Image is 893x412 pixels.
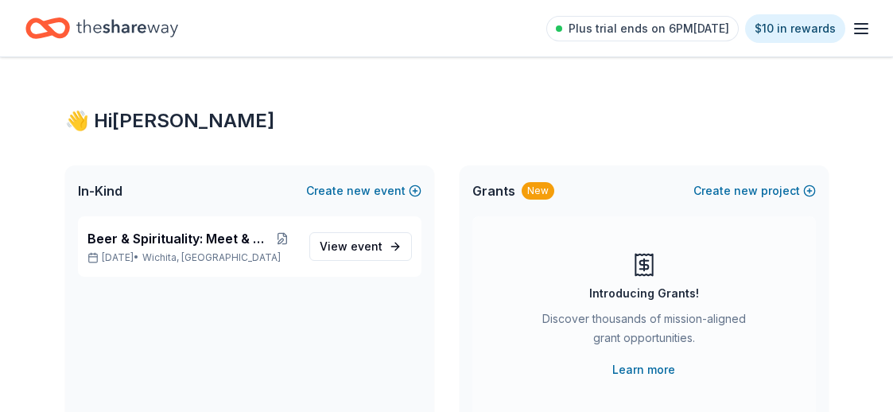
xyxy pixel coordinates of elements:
[25,10,178,47] a: Home
[351,239,382,253] span: event
[745,14,845,43] a: $10 in rewards
[472,181,515,200] span: Grants
[309,232,412,261] a: View event
[65,108,829,134] div: 👋 Hi [PERSON_NAME]
[734,181,758,200] span: new
[612,360,675,379] a: Learn more
[306,181,421,200] button: Createnewevent
[546,16,739,41] a: Plus trial ends on 6PM[DATE]
[142,251,281,264] span: Wichita, [GEOGRAPHIC_DATA]
[347,181,371,200] span: new
[87,251,297,264] p: [DATE] •
[522,182,554,200] div: New
[569,19,729,38] span: Plus trial ends on 6PM[DATE]
[693,181,816,200] button: Createnewproject
[320,237,382,256] span: View
[78,181,122,200] span: In-Kind
[589,284,699,303] div: Introducing Grants!
[536,309,752,354] div: Discover thousands of mission-aligned grant opportunities.
[87,229,269,248] span: Beer & Spirituality: Meet & Mingle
